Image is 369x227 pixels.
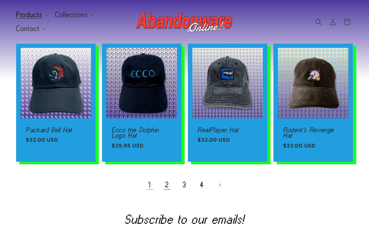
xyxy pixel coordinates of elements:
[136,9,233,35] img: Abandonware
[55,12,88,18] span: Collections
[134,6,235,37] a: Abandonware
[143,178,157,192] a: Page 1
[16,12,43,18] span: Products
[12,22,48,36] summary: Contact
[178,178,192,192] a: Page 3
[198,127,258,133] a: RealPlayer Hat
[195,178,209,192] a: Page 4
[26,127,86,133] a: Packard Bell Hat
[283,127,343,138] a: Rodent's Revenge Hat
[16,178,353,192] nav: Pagination
[16,26,40,32] span: Contact
[212,178,227,192] a: Next page
[112,127,172,138] a: Ecco the Dolphin Logo Hat
[12,8,51,22] summary: Products
[51,8,97,22] summary: Collections
[29,214,340,224] h2: Subscribe to our emails!
[160,178,174,192] a: Page 2
[312,15,326,29] summary: Search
